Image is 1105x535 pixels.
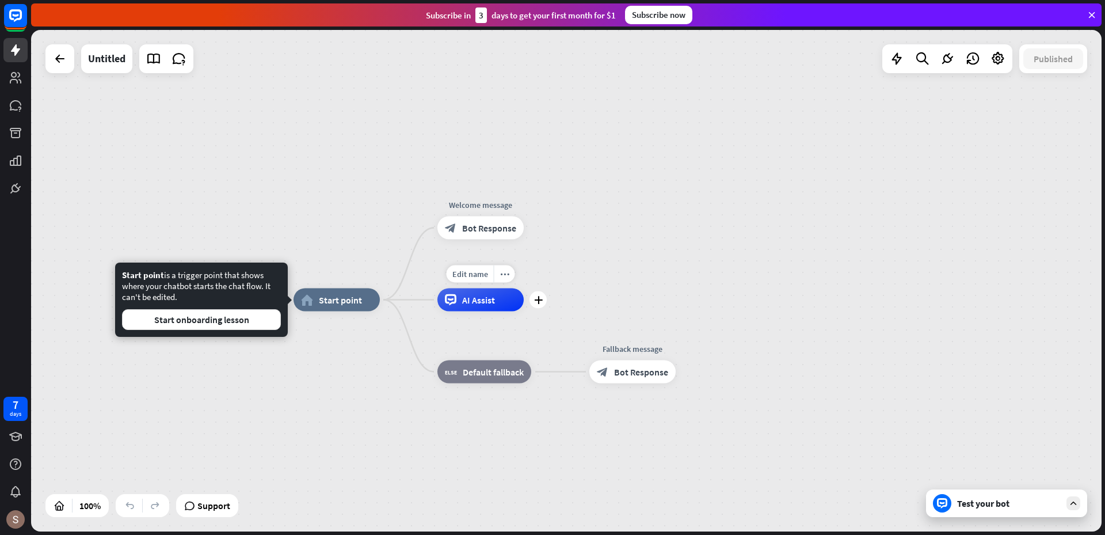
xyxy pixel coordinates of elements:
span: Edit name [452,269,488,279]
a: 7 days [3,397,28,421]
i: block_fallback [445,366,457,378]
i: block_bot_response [445,222,456,234]
i: more_horiz [500,270,509,278]
div: Subscribe now [625,6,692,24]
span: Default fallback [463,366,524,378]
div: 3 [475,7,487,23]
i: plus [534,296,543,304]
span: Bot Response [462,222,516,234]
button: Published [1023,48,1083,69]
div: Welcome message [429,199,532,211]
button: Open LiveChat chat widget [9,5,44,39]
span: Start point [319,294,362,306]
button: Start onboarding lesson [122,309,281,330]
span: AI Assist [462,294,495,306]
i: block_bot_response [597,366,608,378]
div: 7 [13,400,18,410]
div: Untitled [88,44,125,73]
i: home_2 [301,294,313,306]
span: Start point [122,270,164,280]
div: is a trigger point that shows where your chatbot starts the chat flow. It can't be edited. [122,270,281,330]
span: Bot Response [614,366,668,378]
div: 100% [76,496,104,515]
div: Fallback message [581,343,684,355]
div: Subscribe in days to get your first month for $1 [426,7,616,23]
div: days [10,410,21,418]
span: Support [197,496,230,515]
div: Test your bot [957,498,1061,509]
